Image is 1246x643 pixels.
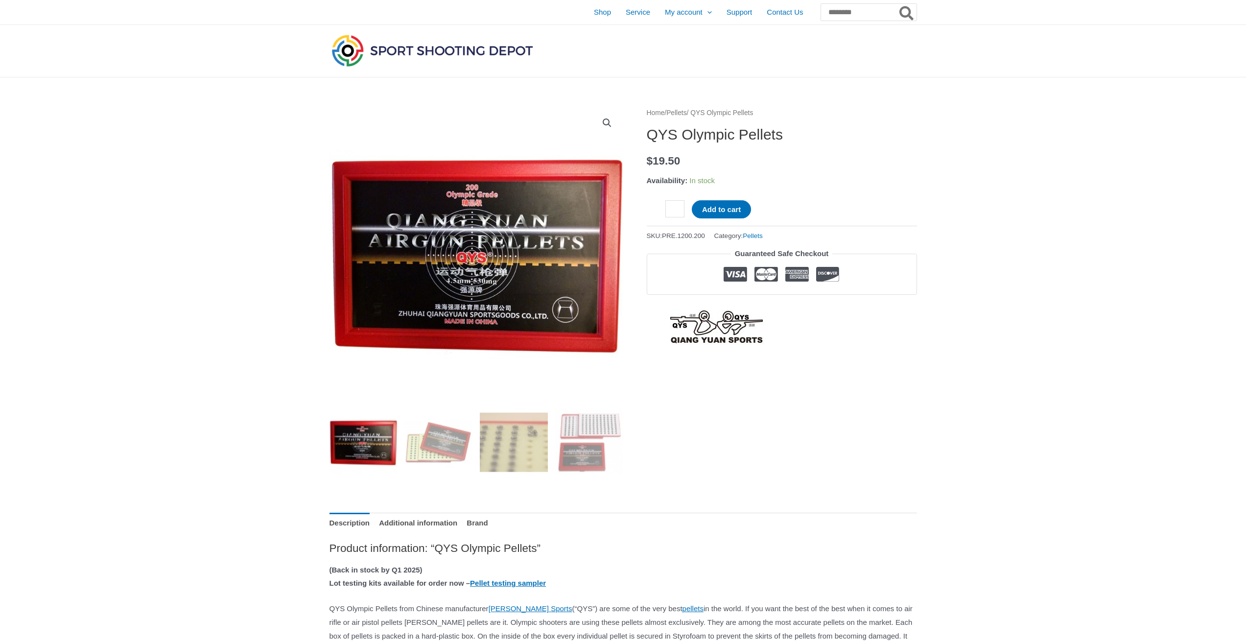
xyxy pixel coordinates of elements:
[647,155,653,167] span: $
[647,155,681,167] bdi: 19.50
[647,310,788,345] a: QYS
[555,408,623,476] img: QYS Olympic Pellets - Image 4
[743,232,763,239] a: Pellets
[647,109,665,117] a: Home
[404,408,472,476] img: QYS Olympic Pellets - Image 2
[665,200,684,217] input: Product quantity
[489,604,572,613] a: [PERSON_NAME] Sports
[692,200,751,218] button: Add to cart
[470,579,546,587] a: Pellet testing sampler
[897,4,917,21] button: Search
[647,230,705,242] span: SKU:
[647,107,917,119] nav: Breadcrumb
[689,176,715,185] span: In stock
[666,109,686,117] a: Pellets
[379,513,457,534] a: Additional information
[598,114,616,132] a: View full-screen image gallery
[731,247,833,261] legend: Guaranteed Safe Checkout
[329,513,370,534] a: Description
[329,408,398,476] img: QYS Olympic Pellets
[682,604,704,613] a: pellets
[329,32,535,69] img: Sport Shooting Depot
[647,176,688,185] span: Availability:
[714,230,763,242] span: Category:
[647,126,917,143] h1: QYS Olympic Pellets
[480,408,548,476] img: QYS Olympic Pellets - Image 3
[329,579,546,587] strong: Lot testing kits available for order now –
[662,232,705,239] span: PRE.1200.200
[329,541,917,555] h2: Product information: “QYS Olympic Pellets”
[329,566,423,574] strong: (Back in stock by Q1 2025)
[467,513,488,534] a: Brand
[329,107,623,401] img: QYS Olympic Pellets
